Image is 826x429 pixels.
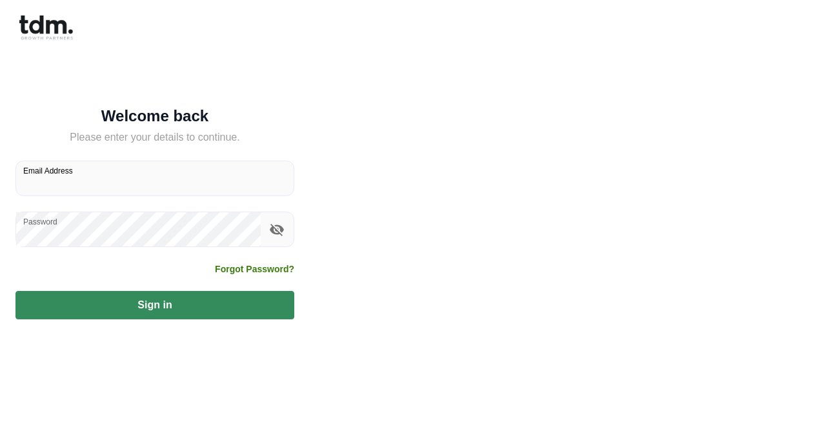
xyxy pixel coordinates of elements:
label: Email Address [23,165,73,176]
button: toggle password visibility [266,219,288,241]
button: Sign in [15,291,294,319]
h5: Please enter your details to continue. [15,130,294,145]
h5: Welcome back [15,110,294,123]
label: Password [23,216,57,227]
a: Forgot Password? [215,263,294,275]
